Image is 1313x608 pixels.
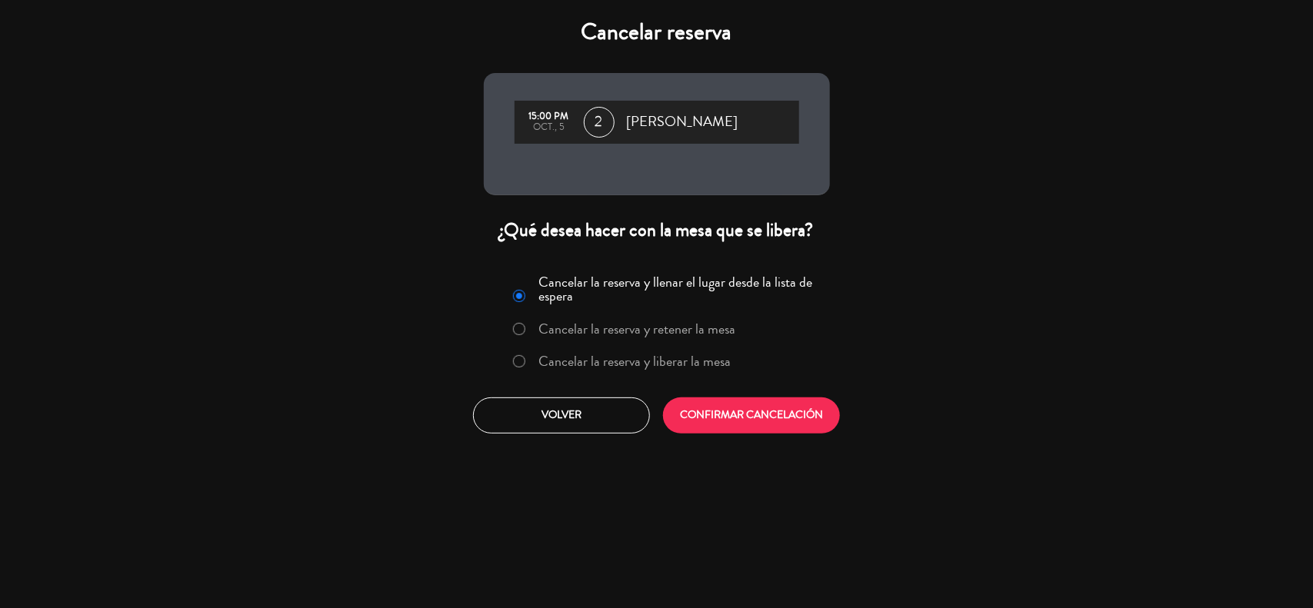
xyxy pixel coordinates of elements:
label: Cancelar la reserva y liberar la mesa [538,354,731,368]
div: oct., 5 [522,122,576,133]
label: Cancelar la reserva y llenar el lugar desde la lista de espera [538,275,820,303]
span: 2 [584,107,615,138]
span: [PERSON_NAME] [627,111,738,134]
div: ¿Qué desea hacer con la mesa que se libera? [484,218,830,242]
button: Volver [473,397,650,434]
div: 15:00 PM [522,111,576,122]
label: Cancelar la reserva y retener la mesa [538,322,735,336]
h4: Cancelar reserva [484,18,830,46]
button: CONFIRMAR CANCELACIÓN [663,397,840,434]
